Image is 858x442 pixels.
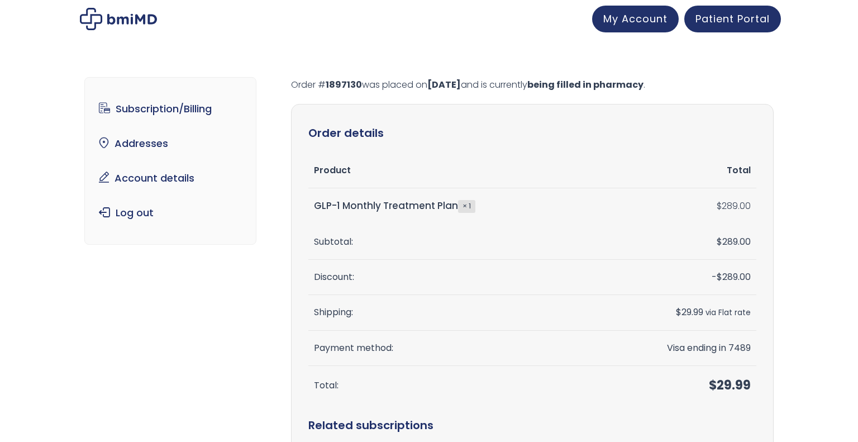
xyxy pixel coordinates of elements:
[458,200,475,212] strong: × 1
[308,121,756,145] h2: Order details
[709,377,751,394] span: 29.99
[706,307,751,318] small: via Flat rate
[717,270,751,283] span: 289.00
[717,235,722,248] span: $
[291,77,774,93] p: Order # was placed on and is currently .
[598,153,757,188] th: Total
[84,77,257,245] nav: Account pages
[717,199,751,212] bdi: 289.00
[427,78,461,91] mark: [DATE]
[308,153,598,188] th: Product
[717,235,751,248] span: 289.00
[592,6,679,32] a: My Account
[527,78,643,91] mark: being filled in pharmacy
[93,132,248,155] a: Addresses
[93,97,248,121] a: Subscription/Billing
[709,377,717,394] span: $
[80,8,157,30] img: My account
[676,306,681,319] span: $
[695,12,770,26] span: Patient Portal
[717,199,722,212] span: $
[308,366,598,406] th: Total:
[308,260,598,295] th: Discount:
[93,201,248,225] a: Log out
[676,306,703,319] span: 29.99
[308,295,598,330] th: Shipping:
[308,331,598,366] th: Payment method:
[93,167,248,190] a: Account details
[684,6,781,32] a: Patient Portal
[308,225,598,260] th: Subtotal:
[326,78,362,91] mark: 1897130
[598,260,757,295] td: -
[598,331,757,366] td: Visa ending in 7489
[603,12,668,26] span: My Account
[717,270,722,283] span: $
[308,188,598,224] td: GLP-1 Monthly Treatment Plan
